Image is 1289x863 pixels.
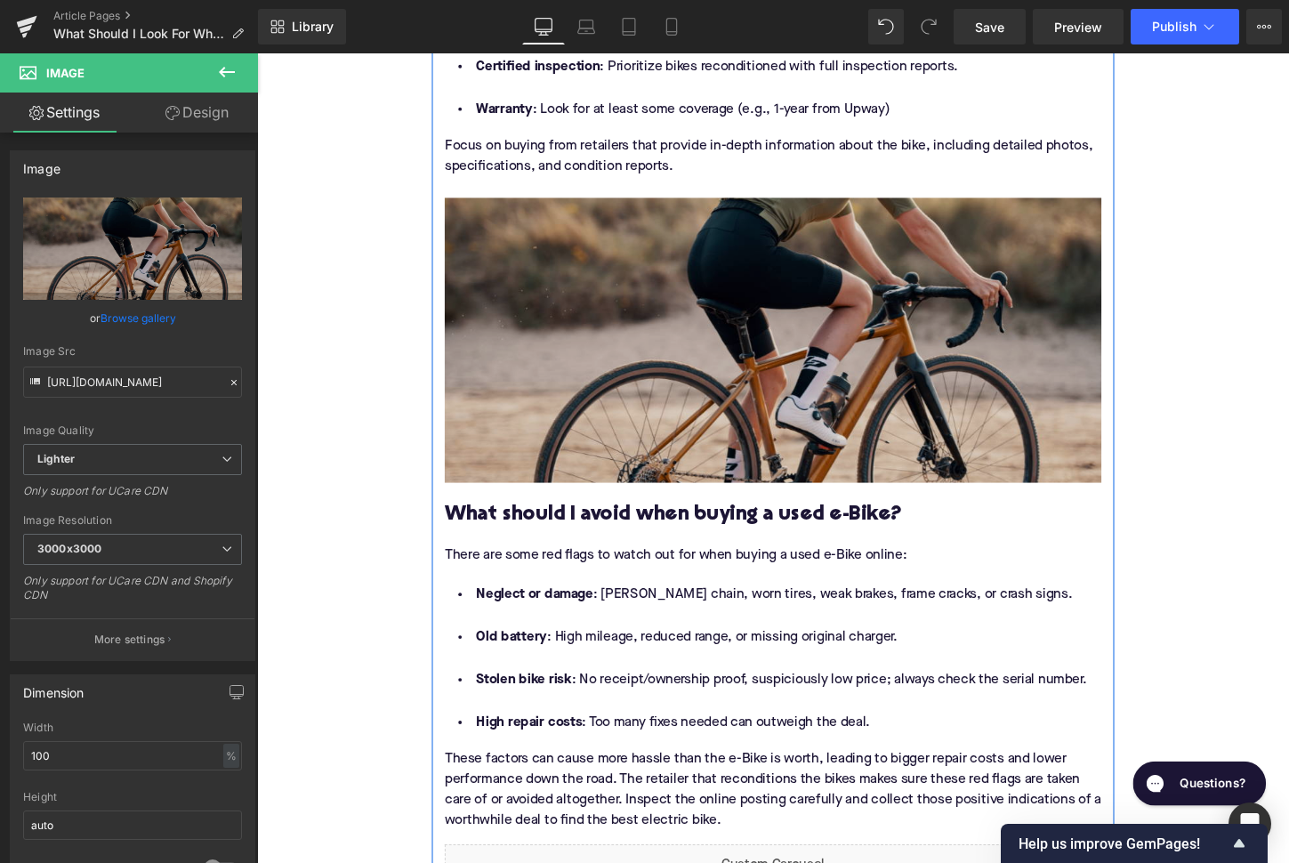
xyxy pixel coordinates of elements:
li: : Prioritize bikes reconditioned with full inspection reports. [196,1,881,27]
a: Desktop [522,9,565,44]
strong: Old battery [229,601,302,616]
li: : Look for at least some coverage (e.g., 1-year from Upway) [196,45,881,71]
button: Publish [1131,9,1239,44]
a: Article Pages [53,9,258,23]
input: auto [23,741,242,770]
a: Design [133,93,262,133]
div: Image [23,151,60,176]
strong: Certified inspection [229,6,358,20]
button: More settings [11,618,254,660]
div: Height [23,791,242,803]
div: These factors can cause more hassle than the e-Bike is worth, leading to bigger repair costs and ... [196,711,881,825]
button: Undo [868,9,904,44]
span: What Should I Look For When Buying a Refurbished E-Bike Online in the [GEOGRAPHIC_DATA]? [53,27,224,41]
div: Dimension [23,675,85,700]
strong: High repair costs [229,690,339,705]
p: There are some red flags to watch out for when buying a used e-Bike online: [196,514,881,533]
div: Only support for UCare CDN and Shopify CDN [23,574,242,614]
a: Preview [1033,9,1124,44]
div: % [223,744,239,768]
p: More settings [94,632,165,648]
iframe: Gorgias live chat messenger [905,732,1059,791]
li: : High mileage, reduced range, or missing original charger. [196,596,881,622]
div: Image Quality [23,424,242,437]
div: Width [23,722,242,734]
input: Link [23,367,242,398]
a: New Library [258,9,346,44]
h2: What should I avoid when buying a used e-Bike? [196,469,881,493]
div: Focus on buying from retailers that provide in-depth information about the bike, including detail... [196,85,881,128]
b: Lighter [37,452,75,465]
button: More [1246,9,1282,44]
b: 3000x3000 [37,542,101,555]
div: or [23,309,242,327]
img: Upway UpCenter sales event with mechanics and customers and ebikes [196,150,881,448]
input: auto [23,811,242,840]
li: : No receipt/ownership proof, suspiciously low price; always check the serial number. [196,641,881,666]
div: Only support for UCare CDN [23,484,242,510]
a: Tablet [608,9,650,44]
button: Redo [911,9,947,44]
span: Help us improve GemPages! [1019,835,1229,852]
div: Open Intercom Messenger [1229,803,1271,845]
li: : [PERSON_NAME] chain, worn tires, weak brakes, frame cracks, or crash signs. [196,552,881,577]
strong: Stolen bike risk [229,646,328,660]
span: Save [975,18,1004,36]
div: Image Src [23,345,242,358]
button: Show survey - Help us improve GemPages! [1019,833,1250,854]
div: Image Resolution [23,514,242,527]
a: Mobile [650,9,693,44]
a: Laptop [565,9,608,44]
span: Preview [1054,18,1102,36]
span: Image [46,66,85,80]
li: : Too many fixes needed can outweigh the deal. [196,685,881,711]
strong: Neglect or damage [229,557,350,571]
span: Publish [1152,20,1196,34]
strong: Warranty [229,51,287,65]
a: Browse gallery [101,302,176,334]
span: Library [292,19,334,35]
